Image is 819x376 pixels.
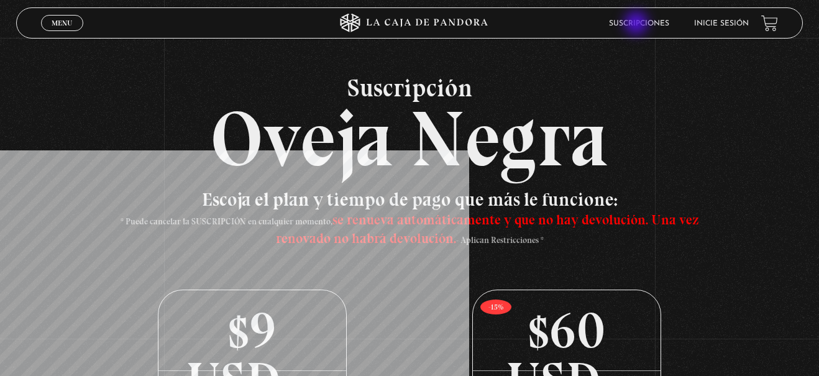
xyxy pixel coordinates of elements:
[276,211,699,247] span: se renueva automáticamente y que no hay devolución. Una vez renovado no habrá devolución.
[694,20,749,27] a: Inicie sesión
[609,20,669,27] a: Suscripciones
[95,190,724,246] h3: Escoja el plan y tiempo de pago que más le funcione:
[158,290,346,371] p: $9 USD
[16,75,802,100] span: Suscripción
[473,290,661,371] p: $60 USD
[52,19,72,27] span: Menu
[16,75,802,178] h2: Oveja Negra
[761,15,778,32] a: View your shopping cart
[121,216,699,245] span: * Puede cancelar la SUSCRIPCIÓN en cualquier momento, - Aplican Restricciones *
[48,30,77,39] span: Cerrar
